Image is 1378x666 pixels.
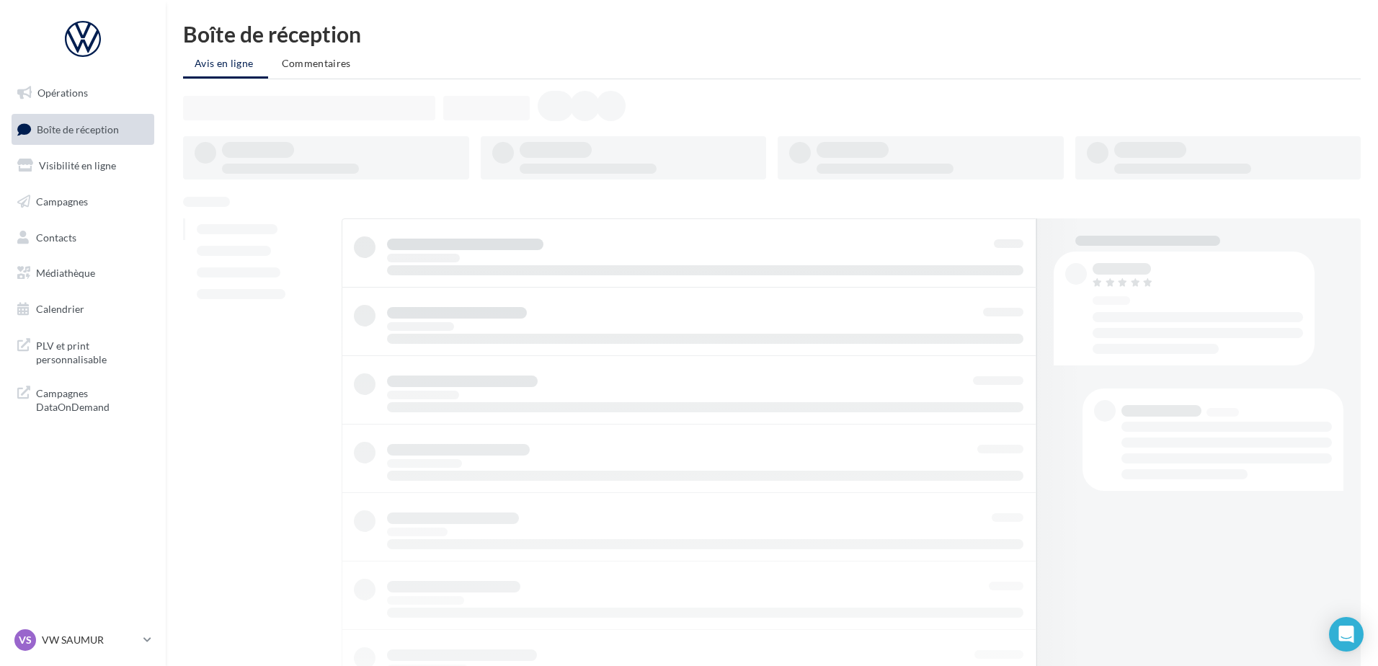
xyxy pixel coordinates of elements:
[36,336,148,367] span: PLV et print personnalisable
[37,123,119,135] span: Boîte de réception
[282,57,351,69] span: Commentaires
[36,267,95,279] span: Médiathèque
[36,383,148,414] span: Campagnes DataOnDemand
[37,86,88,99] span: Opérations
[1329,617,1364,652] div: Open Intercom Messenger
[9,114,157,145] a: Boîte de réception
[9,378,157,420] a: Campagnes DataOnDemand
[12,626,154,654] a: VS VW SAUMUR
[36,195,88,208] span: Campagnes
[42,633,138,647] p: VW SAUMUR
[9,223,157,253] a: Contacts
[19,633,32,647] span: VS
[36,303,84,315] span: Calendrier
[9,258,157,288] a: Médiathèque
[9,151,157,181] a: Visibilité en ligne
[39,159,116,172] span: Visibilité en ligne
[9,294,157,324] a: Calendrier
[183,23,1361,45] div: Boîte de réception
[36,231,76,243] span: Contacts
[9,78,157,108] a: Opérations
[9,187,157,217] a: Campagnes
[9,330,157,373] a: PLV et print personnalisable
